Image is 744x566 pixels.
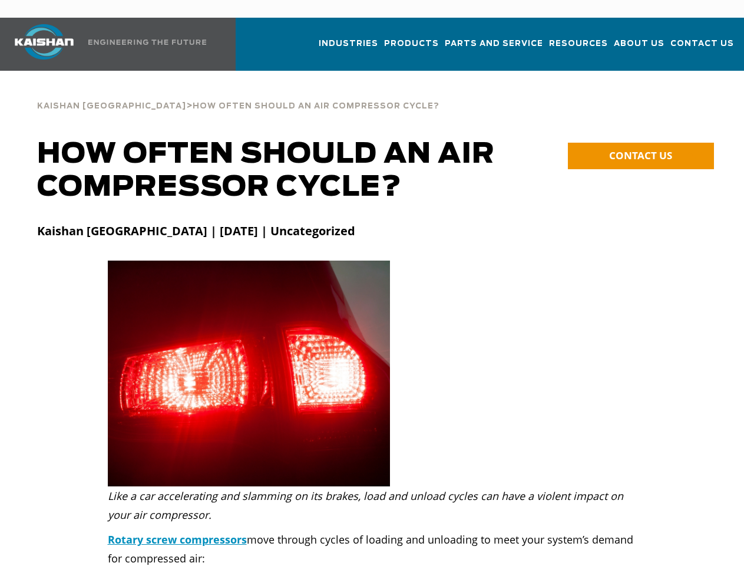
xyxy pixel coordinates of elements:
img: Engineering the future [88,40,206,45]
a: Kaishan [GEOGRAPHIC_DATA] [37,100,186,111]
span: CONTACT US [609,149,672,162]
span: Products [384,37,439,51]
span: Contact Us [670,37,734,51]
div: > [37,88,439,116]
a: Contact Us [670,28,734,68]
span: About Us [614,37,664,51]
h1: How Often Should an Air Compressor Cycle? [37,138,536,204]
span: Parts and Service [445,37,543,51]
span: Kaishan [GEOGRAPHIC_DATA] [37,103,186,110]
strong: Kaishan [GEOGRAPHIC_DATA] | [DATE] | Uncategorized [37,223,355,239]
a: Rotary screw compressors [108,532,247,547]
a: How Often Should an Air Compressor Cycle? [193,100,439,111]
a: Parts and Service [445,28,543,68]
span: Resources [549,37,608,51]
a: Resources [549,28,608,68]
span: Industries [319,37,378,51]
a: About Us [614,28,664,68]
span: How Often Should an Air Compressor Cycle? [193,103,439,110]
a: CONTACT US [568,143,714,169]
i: Like a car accelerating and slamming on its brakes, load and unload cycles can have a violent imp... [108,489,623,522]
img: Car braking [108,261,390,486]
a: Industries [319,28,378,68]
a: Products [384,28,439,68]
